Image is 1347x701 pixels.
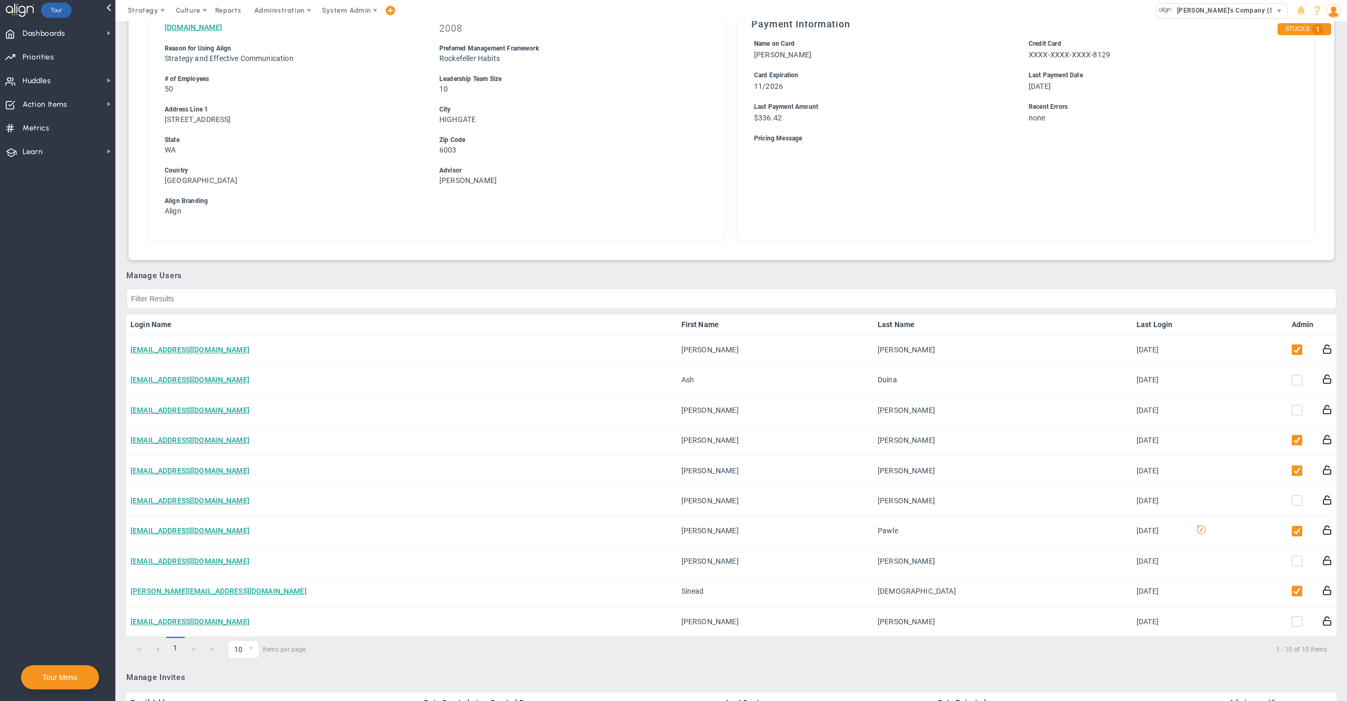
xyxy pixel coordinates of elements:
span: XXXX-XXXX-XXXX-8129 [1029,50,1110,59]
button: Reset Password [1322,434,1332,445]
td: [DATE] [1132,456,1190,486]
td: [PERSON_NAME] [677,395,873,425]
img: 48978.Person.photo [1326,4,1341,18]
span: [PERSON_NAME]'s Company (Sandbox) [1172,4,1299,17]
td: [PERSON_NAME] [677,546,873,576]
button: Reset Password [1322,494,1332,505]
td: [DATE] [1132,486,1190,516]
a: [EMAIL_ADDRESS][DOMAIN_NAME] [130,617,249,626]
td: [DATE] [1132,335,1190,365]
span: Learn [23,141,43,163]
a: [EMAIL_ADDRESS][DOMAIN_NAME] [130,526,249,535]
td: [DATE] [1132,395,1190,425]
div: Address Line 1 [165,105,420,115]
button: Reset Password [1322,464,1332,475]
div: Zip Code [439,135,695,145]
td: [PERSON_NAME] [873,425,1132,455]
td: [DATE] [1132,516,1190,546]
span: 10 [439,85,448,93]
div: Align Branding [165,196,695,206]
div: Country [165,166,420,176]
td: [PERSON_NAME] [677,456,873,486]
div: State [165,135,420,145]
span: 1 [1312,24,1323,35]
span: select [1272,4,1287,18]
span: Huddles [23,70,51,92]
h3: Manage Invites [126,673,1336,682]
td: [PERSON_NAME] [873,546,1132,576]
td: Sinead [677,576,873,606]
div: Reason for Using Align [165,44,420,54]
span: items per page [228,640,306,659]
span: 0 [228,640,259,659]
span: [GEOGRAPHIC_DATA] [165,176,237,185]
div: Name on Card [754,39,1009,49]
img: 33318.Company.photo [1159,4,1172,17]
a: Last Name [878,320,1128,329]
h3: 2008 [439,23,695,33]
td: [DATE] [1132,365,1190,395]
a: [EMAIL_ADDRESS][DOMAIN_NAME] [130,375,249,384]
a: First Name [681,320,869,329]
a: [DOMAIN_NAME] [165,23,222,32]
td: Pawle [873,516,1132,546]
h3: Manage Users [126,271,1336,280]
a: Login Name [130,320,672,329]
h3: Payment Information [751,18,1301,29]
a: [EMAIL_ADDRESS][DOMAIN_NAME] [130,406,249,414]
a: [EMAIL_ADDRESS][DOMAIN_NAME] [130,466,249,475]
span: [STREET_ADDRESS] [165,115,231,124]
span: Decision Maker [1194,525,1206,537]
div: Recent Errors [1029,102,1284,112]
a: [EMAIL_ADDRESS][DOMAIN_NAME] [130,346,249,354]
span: $336.42 [754,114,782,122]
button: Reset Password [1322,343,1332,354]
span: Dashboards [23,23,65,45]
span: Rockefeller Habits [439,54,500,63]
span: none [1029,114,1046,122]
td: [PERSON_NAME] [873,456,1132,486]
td: [DATE] [1132,546,1190,576]
span: HIGHGATE [439,115,476,124]
span: [DATE] [1029,82,1051,90]
td: [DEMOGRAPHIC_DATA] [873,576,1132,606]
button: Reset Password [1322,524,1332,535]
div: Last Payment Date [1029,70,1284,80]
a: Last Login [1137,320,1186,329]
span: 6003 [439,146,457,154]
input: Filter Results [126,288,1336,309]
span: 11/2026 [754,82,783,90]
a: [PERSON_NAME][EMAIL_ADDRESS][DOMAIN_NAME] [130,587,307,595]
div: Pricing Message [754,134,1284,144]
td: [DATE] [1132,425,1190,455]
td: [DATE] [1132,607,1190,637]
button: Reset Password [1322,404,1332,415]
td: [PERSON_NAME] [873,335,1132,365]
span: Action Items [23,94,67,116]
span: Align [165,207,182,215]
div: Credit Card [1029,39,1284,49]
td: Ash [677,365,873,395]
td: [PERSON_NAME] [677,486,873,516]
span: Priorities [23,46,54,68]
a: [EMAIL_ADDRESS][DOMAIN_NAME] [130,557,249,565]
span: Metrics [23,117,49,139]
div: Card Expiration [754,70,1009,80]
div: Leadership Team Size [439,74,695,84]
a: [EMAIL_ADDRESS][DOMAIN_NAME] [130,436,249,444]
td: [PERSON_NAME] [677,335,873,365]
span: Culture [176,6,200,14]
td: [PERSON_NAME] [873,395,1132,425]
div: Advisor [439,166,695,176]
td: [DATE] [1132,576,1190,606]
button: Reset Password [1322,615,1332,626]
td: [PERSON_NAME] [873,486,1132,516]
span: Strategy and Effective Communication [165,54,294,63]
span: 1 [166,637,185,659]
div: City [439,105,695,115]
span: WA [165,146,176,154]
button: Reset Password [1322,585,1332,596]
span: 1 - 10 of 10 items [319,643,1327,656]
span: System Admin [322,6,371,14]
button: Reset Password [1322,373,1332,384]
